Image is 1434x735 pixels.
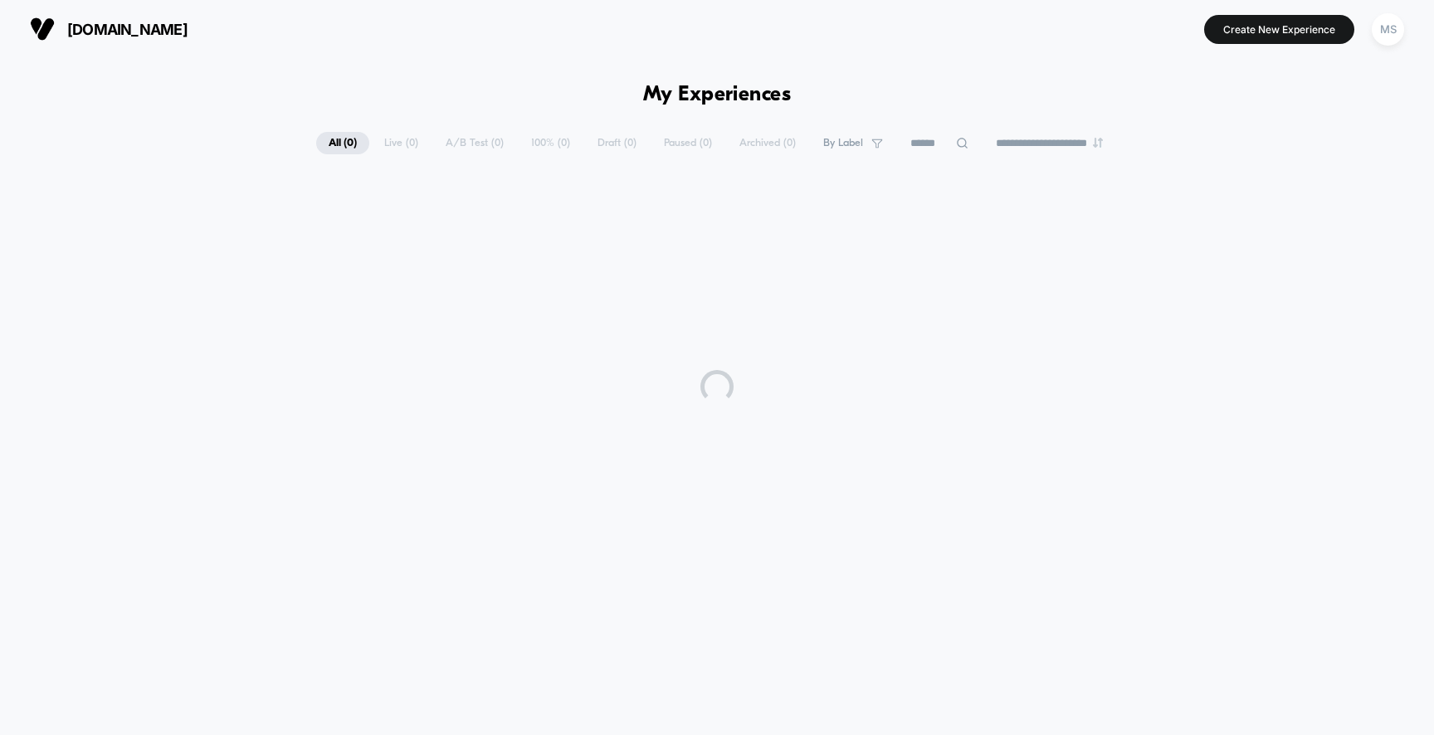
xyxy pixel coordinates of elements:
span: [DOMAIN_NAME] [67,21,188,38]
button: [DOMAIN_NAME] [25,16,193,42]
span: By Label [823,137,863,149]
img: Visually logo [30,17,55,41]
span: All ( 0 ) [316,132,369,154]
div: MS [1372,13,1404,46]
button: Create New Experience [1204,15,1354,44]
img: end [1093,138,1103,148]
button: MS [1367,12,1409,46]
h1: My Experiences [643,83,792,107]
